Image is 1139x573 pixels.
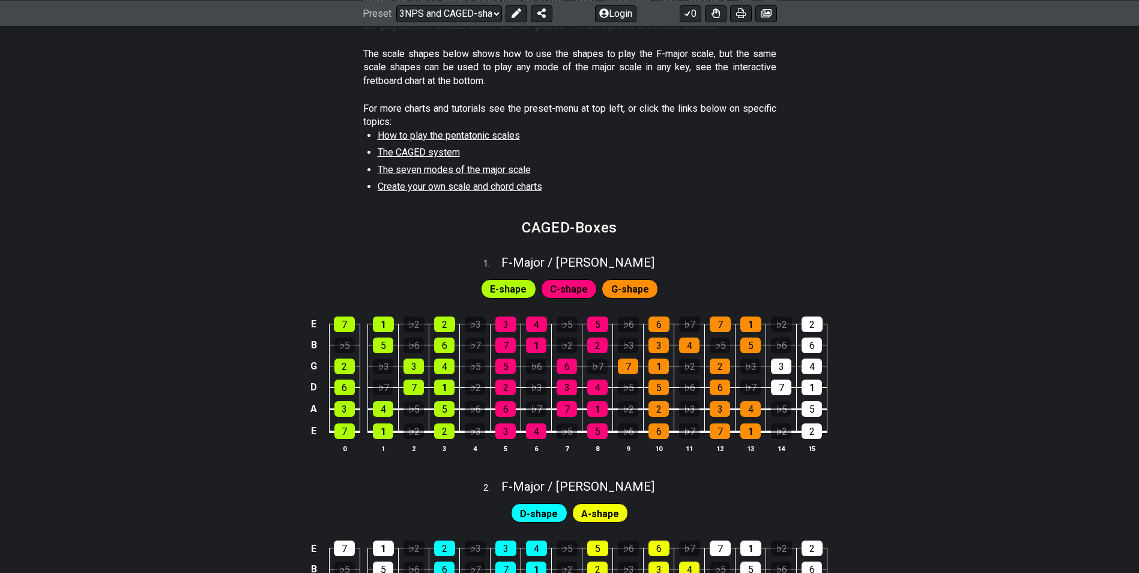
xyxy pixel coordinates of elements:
[802,423,822,439] div: 2
[334,317,355,332] div: 7
[587,359,608,374] div: ♭7
[403,541,424,556] div: ♭2
[552,442,582,455] th: 7
[483,482,501,495] span: 2 .
[501,479,654,494] span: F - Major / [PERSON_NAME]
[378,164,531,175] span: The seven modes of the major scale
[674,442,705,455] th: 11
[710,423,730,439] div: 7
[557,359,577,374] div: 6
[705,5,727,22] button: Toggle Dexterity for all fretkits
[710,359,730,374] div: 2
[403,401,424,417] div: ♭5
[307,398,321,420] td: A
[771,359,791,374] div: 3
[710,380,730,395] div: 6
[771,401,791,417] div: ♭5
[373,423,393,439] div: 1
[618,401,638,417] div: ♭2
[679,423,699,439] div: ♭7
[710,317,731,332] div: 7
[403,380,424,395] div: 7
[334,401,355,417] div: 3
[771,541,792,556] div: ♭2
[307,538,321,559] td: E
[587,380,608,395] div: 4
[495,401,516,417] div: 6
[334,541,355,556] div: 7
[557,423,577,439] div: ♭5
[618,338,638,353] div: ♭3
[648,541,669,556] div: 6
[740,380,761,395] div: ♭7
[680,5,701,22] button: 0
[526,338,546,353] div: 1
[396,5,502,22] select: Preset
[648,401,669,417] div: 2
[557,380,577,395] div: 3
[334,380,355,395] div: 6
[618,317,639,332] div: ♭6
[373,317,394,332] div: 1
[434,317,455,332] div: 2
[522,221,617,234] h2: CAGED-Boxes
[587,317,608,332] div: 5
[363,47,776,88] p: The scale shapes below shows how to use the shapes to play the F-major scale, but the same scale ...
[491,442,521,455] th: 5
[329,442,360,455] th: 0
[618,423,638,439] div: ♭6
[710,401,730,417] div: 3
[495,423,516,439] div: 3
[710,338,730,353] div: ♭5
[399,442,429,455] th: 2
[557,317,578,332] div: ♭5
[434,380,455,395] div: 1
[495,380,516,395] div: 2
[557,541,578,556] div: ♭5
[495,359,516,374] div: 5
[490,280,527,298] span: First enable full edit mode to edit
[307,356,321,377] td: G
[465,401,485,417] div: ♭6
[740,423,761,439] div: 1
[520,505,558,523] span: First enable full edit mode to edit
[334,423,355,439] div: 7
[587,401,608,417] div: 1
[378,130,520,141] span: How to play the pentatonic scales
[679,338,699,353] div: 4
[483,258,501,271] span: 1 .
[587,338,608,353] div: 2
[334,359,355,374] div: 2
[373,541,394,556] div: 1
[501,255,654,270] span: F - Major / [PERSON_NAME]
[465,317,486,332] div: ♭3
[802,401,822,417] div: 5
[526,401,546,417] div: ♭7
[460,442,491,455] th: 4
[531,5,552,22] button: Share Preset
[802,359,822,374] div: 4
[710,541,731,556] div: 7
[465,423,485,439] div: ♭3
[797,442,827,455] th: 15
[740,338,761,353] div: 5
[582,442,613,455] th: 8
[373,380,393,395] div: ♭7
[679,541,700,556] div: ♭7
[429,442,460,455] th: 3
[766,442,797,455] th: 14
[307,420,321,443] td: E
[736,442,766,455] th: 13
[595,5,636,22] button: Login
[526,317,547,332] div: 4
[705,442,736,455] th: 12
[363,102,776,129] p: For more charts and tutorials see the preset-menu at top left, or click the links below on specif...
[526,423,546,439] div: 4
[740,401,761,417] div: 4
[611,280,649,298] span: First enable full edit mode to edit
[648,359,669,374] div: 1
[434,401,455,417] div: 5
[679,317,700,332] div: ♭7
[648,423,669,439] div: 6
[403,317,424,332] div: ♭2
